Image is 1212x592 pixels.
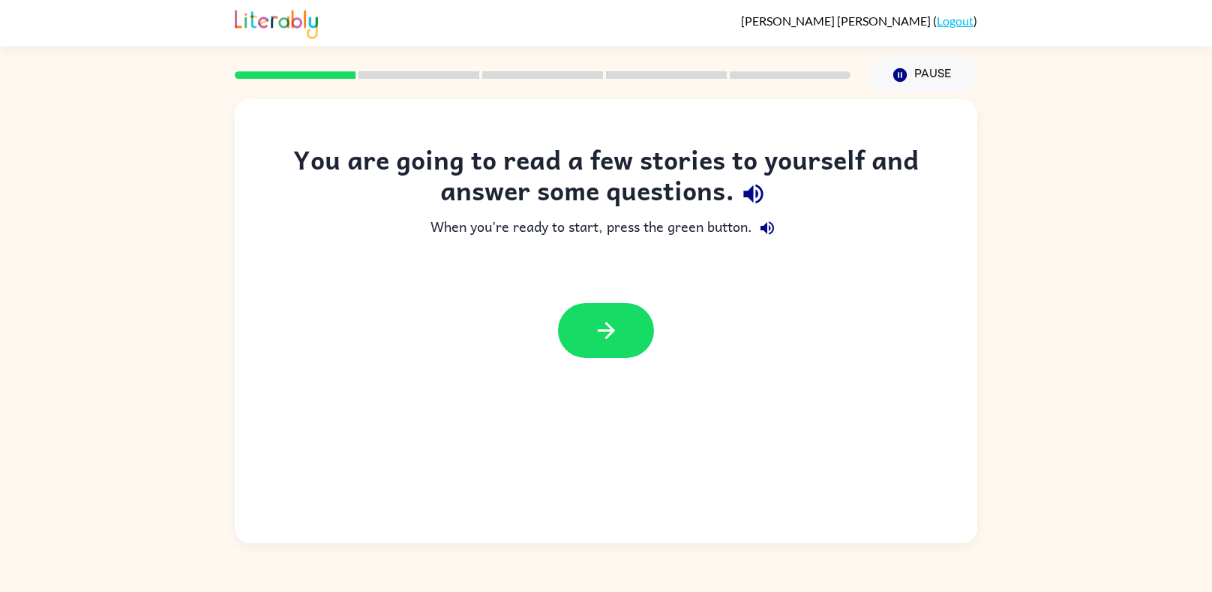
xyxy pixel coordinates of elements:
[937,14,973,28] a: Logout
[265,213,947,243] div: When you're ready to start, press the green button.
[235,6,318,39] img: Literably
[741,14,977,28] div: ( )
[741,14,933,28] span: [PERSON_NAME] [PERSON_NAME]
[868,58,977,92] button: Pause
[265,144,947,213] div: You are going to read a few stories to yourself and answer some questions.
